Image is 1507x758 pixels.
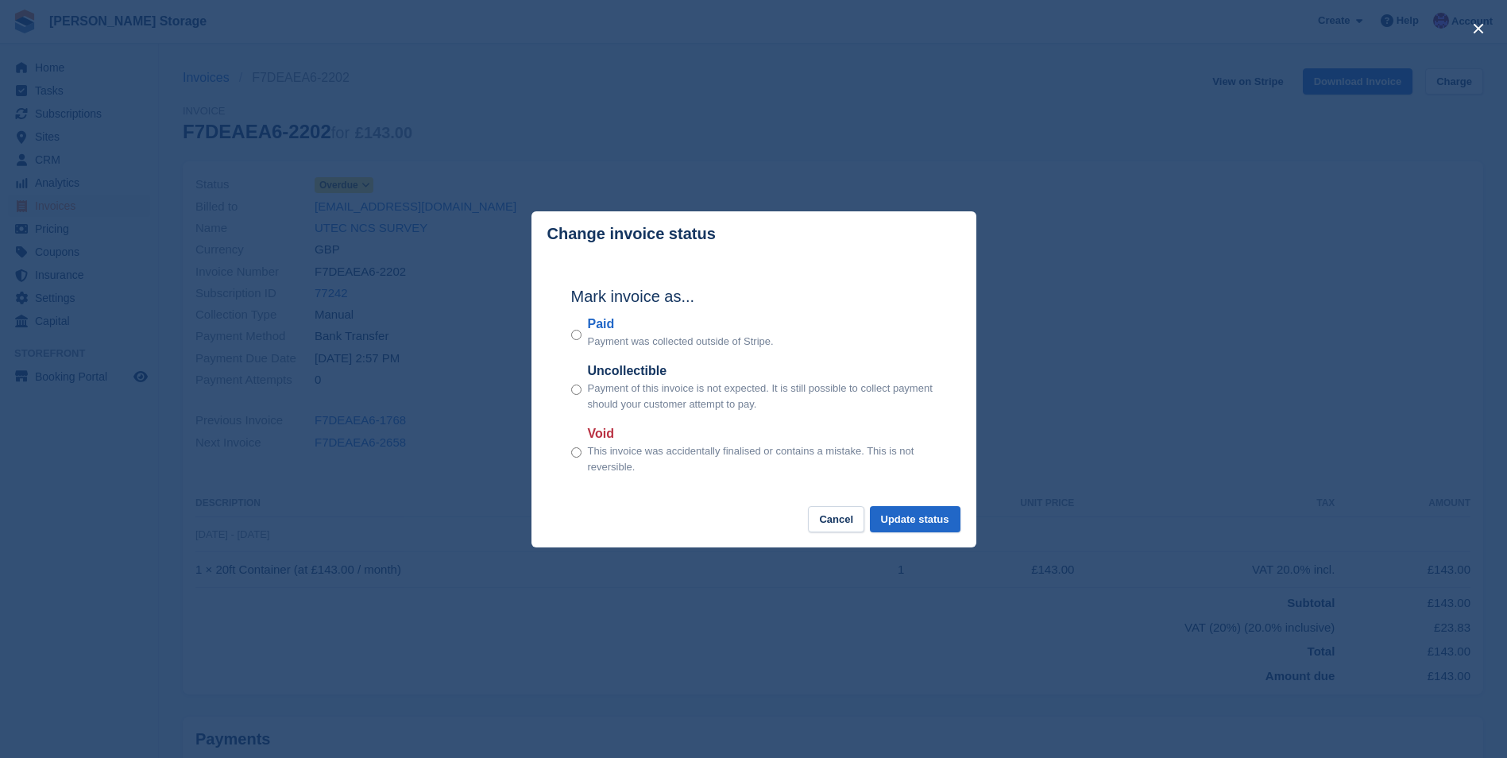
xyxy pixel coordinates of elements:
p: This invoice was accidentally finalised or contains a mistake. This is not reversible. [588,443,937,474]
label: Paid [588,315,774,334]
h2: Mark invoice as... [571,284,937,308]
button: close [1466,16,1491,41]
p: Payment of this invoice is not expected. It is still possible to collect payment should your cust... [588,381,937,412]
label: Uncollectible [588,362,937,381]
p: Change invoice status [547,225,716,243]
button: Cancel [808,506,864,532]
label: Void [588,424,937,443]
p: Payment was collected outside of Stripe. [588,334,774,350]
button: Update status [870,506,960,532]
